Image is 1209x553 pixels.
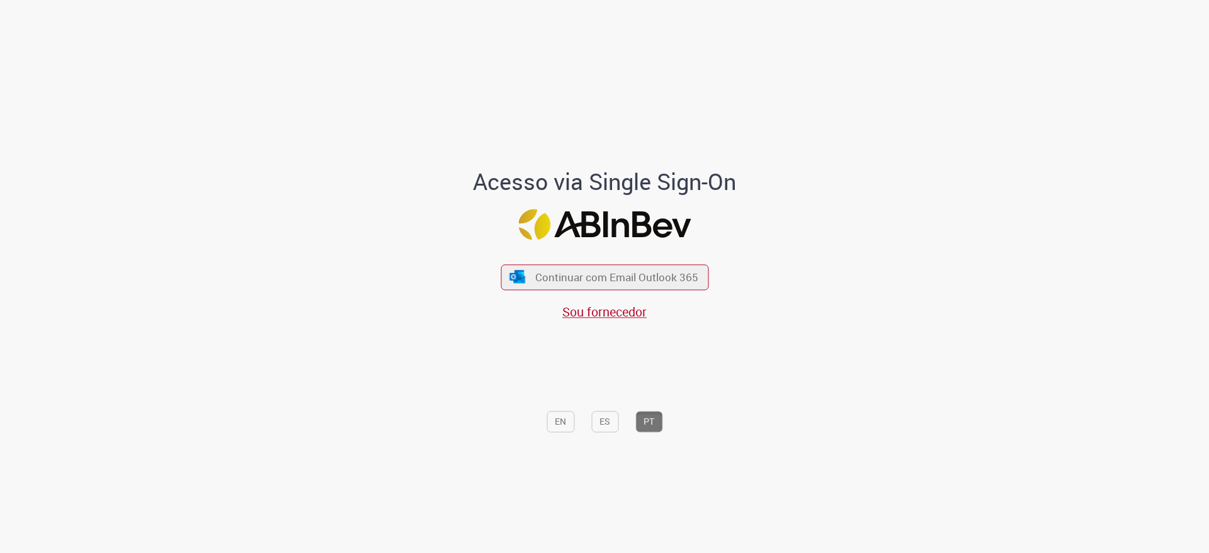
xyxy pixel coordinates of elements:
span: Continuar com Email Outlook 365 [535,270,698,284]
img: Logo ABInBev [518,209,691,240]
button: ES [591,411,618,432]
button: PT [635,411,662,432]
button: ícone Azure/Microsoft 360 Continuar com Email Outlook 365 [501,264,708,290]
h1: Acesso via Single Sign-On [430,169,780,194]
img: ícone Azure/Microsoft 360 [509,271,526,284]
button: EN [547,411,574,432]
a: Sou fornecedor [562,303,647,320]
